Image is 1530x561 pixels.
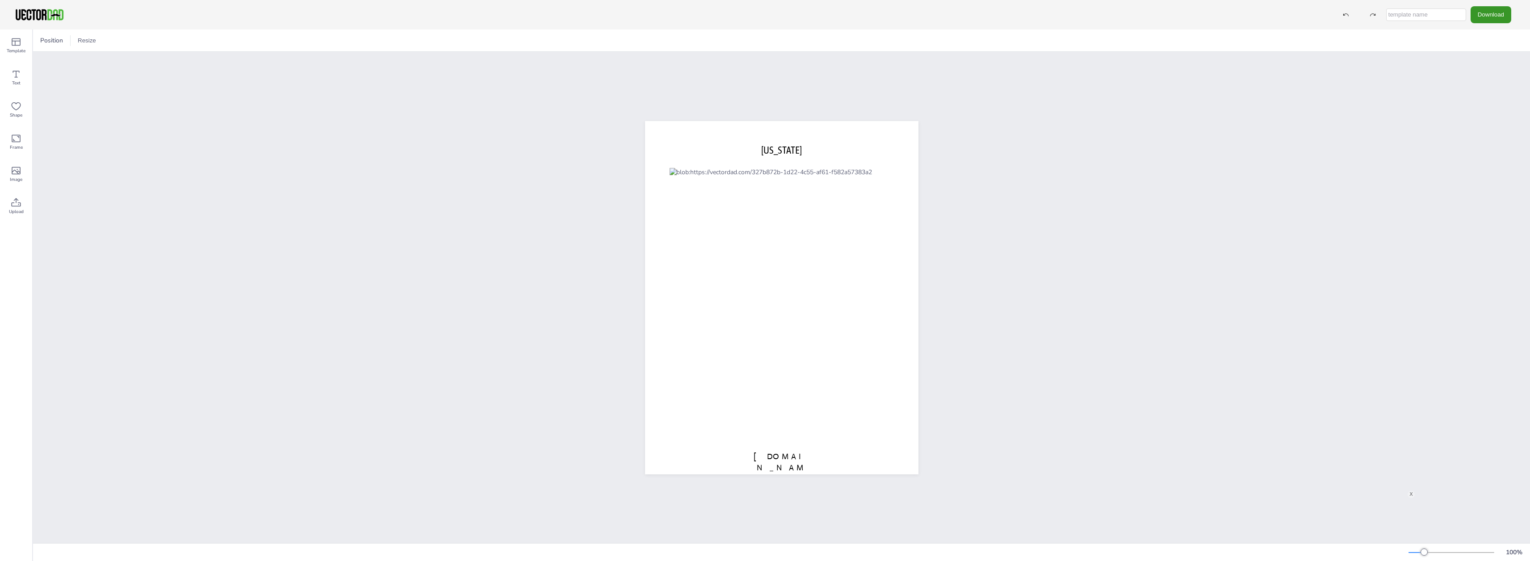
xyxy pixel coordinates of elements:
[9,208,24,215] span: Upload
[1407,490,1521,554] div: Video Player
[12,80,21,87] span: Text
[38,36,65,45] span: Position
[1386,8,1466,21] input: template name
[14,8,65,21] img: VectorDad-1.png
[1408,491,1415,498] div: X
[74,33,100,48] button: Resize
[1471,6,1511,23] button: Download
[10,112,22,119] span: Shape
[7,47,25,54] span: Template
[10,144,23,151] span: Frame
[754,452,809,484] span: [DOMAIN_NAME]
[10,176,22,183] span: Image
[761,144,802,155] span: [US_STATE]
